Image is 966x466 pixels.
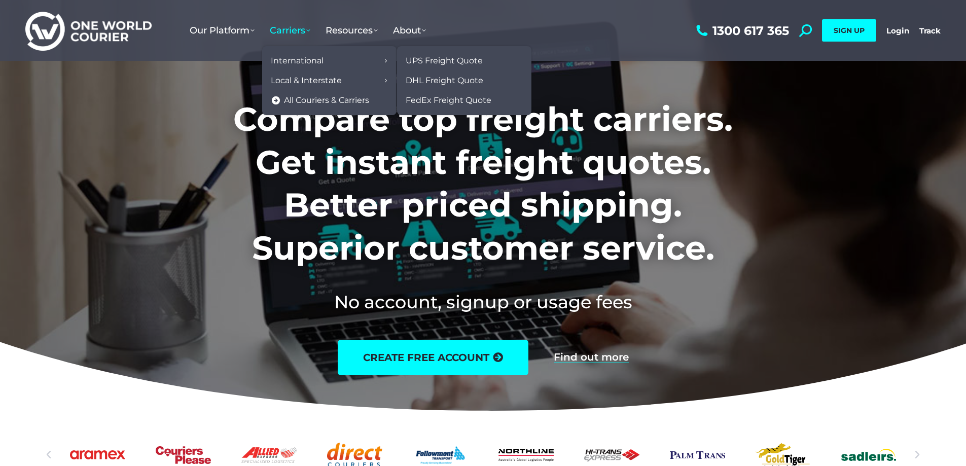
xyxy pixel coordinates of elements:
[402,51,526,71] a: UPS Freight Quote
[262,15,318,46] a: Carriers
[25,10,152,51] img: One World Courier
[886,26,909,35] a: Login
[694,24,789,37] a: 1300 617 365
[822,19,876,42] a: SIGN UP
[406,56,483,66] span: UPS Freight Quote
[919,26,941,35] a: Track
[326,25,378,36] span: Resources
[406,76,483,86] span: DHL Freight Quote
[393,25,426,36] span: About
[271,76,342,86] span: Local & Interstate
[166,290,800,314] h2: No account, signup or usage fees
[190,25,255,36] span: Our Platform
[267,71,391,91] a: Local & Interstate
[402,91,526,111] a: FedEx Freight Quote
[166,98,800,269] h1: Compare top freight carriers. Get instant freight quotes. Better priced shipping. Superior custom...
[270,25,310,36] span: Carriers
[406,95,491,106] span: FedEx Freight Quote
[267,91,391,111] a: All Couriers & Carriers
[385,15,434,46] a: About
[284,95,369,106] span: All Couriers & Carriers
[271,56,324,66] span: International
[318,15,385,46] a: Resources
[402,71,526,91] a: DHL Freight Quote
[267,51,391,71] a: International
[554,352,629,363] a: Find out more
[834,26,865,35] span: SIGN UP
[182,15,262,46] a: Our Platform
[338,340,528,375] a: create free account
